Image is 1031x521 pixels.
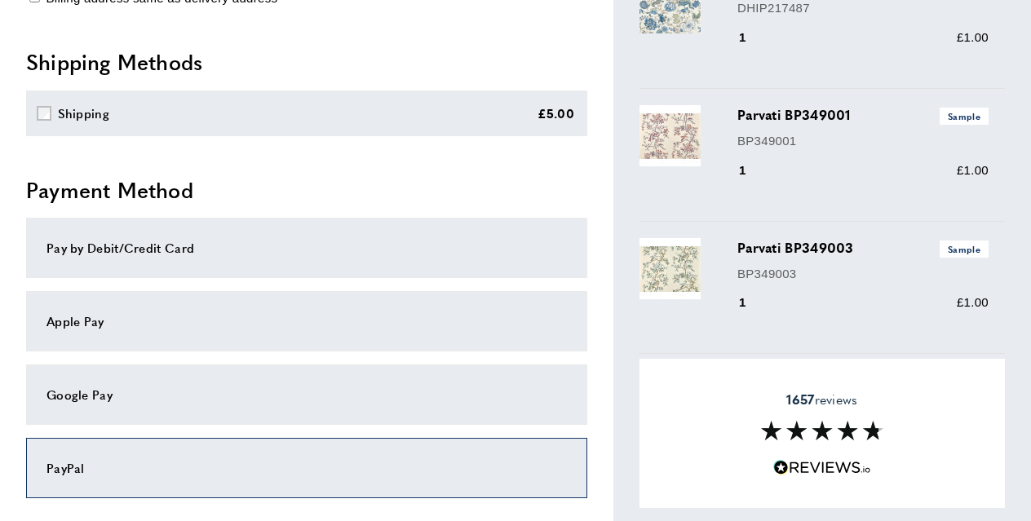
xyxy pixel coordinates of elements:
[737,161,769,180] div: 1
[737,105,989,125] h3: Parvati BP349001
[940,108,989,125] span: Sample
[761,421,883,440] img: Reviews section
[940,241,989,258] span: Sample
[639,238,701,299] img: Parvati BP349003
[26,175,587,205] h2: Payment Method
[737,293,769,312] div: 1
[538,104,575,123] div: £5.00
[786,389,814,408] strong: 1657
[737,28,769,47] div: 1
[46,385,567,404] div: Google Pay
[46,458,567,478] div: PayPal
[957,163,989,177] span: £1.00
[58,104,109,123] div: Shipping
[26,47,587,77] h2: Shipping Methods
[639,105,701,166] img: Parvati BP349001
[737,131,989,151] p: BP349001
[773,460,871,475] img: Reviews.io 5 stars
[737,264,989,284] p: BP349003
[737,238,989,258] h3: Parvati BP349003
[46,238,567,258] div: Pay by Debit/Credit Card
[46,311,567,331] div: Apple Pay
[957,295,989,309] span: £1.00
[957,30,989,44] span: £1.00
[786,391,857,407] span: reviews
